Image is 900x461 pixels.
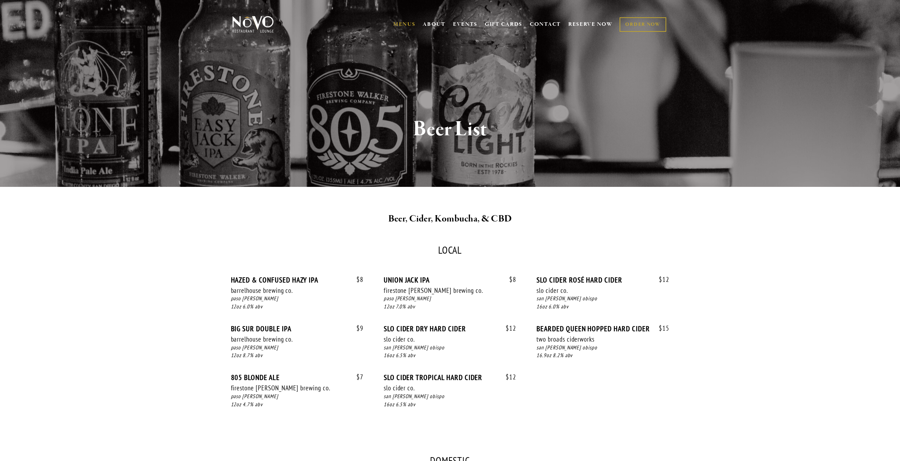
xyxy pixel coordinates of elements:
div: BEARDED QUEEN HOPPED HARD CIDER [536,324,669,333]
a: GIFT CARDS [485,18,522,31]
div: 12oz 4.7% abv [231,401,364,409]
div: 12oz 6.0% abv [231,303,364,311]
span: 15 [652,324,669,332]
span: 12 [499,373,516,381]
div: 12oz 7.0% abv [384,303,516,311]
h2: Beer, Cider, Kombucha, & CBD [244,212,656,226]
div: 16oz 6.5% abv [384,401,516,409]
div: 16oz 6.5% abv [384,351,516,360]
div: san [PERSON_NAME] obispo [536,295,669,303]
div: UNION JACK IPA [384,276,516,284]
div: firestone [PERSON_NAME] brewing co. [384,286,496,295]
div: paso [PERSON_NAME] [231,295,364,303]
div: san [PERSON_NAME] obispo [384,392,516,401]
span: $ [509,275,513,284]
div: slo cider co. [384,384,496,392]
div: slo cider co. [384,335,496,344]
a: EVENTS [453,21,477,28]
a: ORDER NOW [620,17,666,32]
div: san [PERSON_NAME] obispo [536,344,669,352]
div: paso [PERSON_NAME] [384,295,516,303]
div: barrelhouse brewing co. [231,286,343,295]
span: $ [356,275,360,284]
div: LOCAL [231,245,669,255]
div: slo cider co. [536,286,649,295]
div: 12oz 8.7% abv [231,351,364,360]
span: 12 [652,276,669,284]
div: barrelhouse brewing co. [231,335,343,344]
a: RESERVE NOW [568,18,613,31]
div: HAZED & CONFUSED HAZY IPA [231,276,364,284]
span: 8 [502,276,516,284]
span: 7 [349,373,364,381]
div: firestone [PERSON_NAME] brewing co. [231,384,343,392]
div: two broads ciderworks [536,335,649,344]
span: 12 [499,324,516,332]
a: ABOUT [423,21,446,28]
div: san [PERSON_NAME] obispo [384,344,516,352]
img: Novo Restaurant &amp; Lounge [231,16,275,33]
div: 805 BLONDE ALE [231,373,364,382]
div: SLO CIDER TROPICAL HARD CIDER [384,373,516,382]
span: $ [356,373,360,381]
a: MENUS [393,21,416,28]
div: 16oz 6.0% abv [536,303,669,311]
span: $ [506,373,509,381]
div: paso [PERSON_NAME] [231,392,364,401]
a: CONTACT [530,18,561,31]
span: 8 [349,276,364,284]
div: paso [PERSON_NAME] [231,344,364,352]
div: BIG SUR DOUBLE IPA [231,324,364,333]
span: $ [356,324,360,332]
span: $ [659,275,662,284]
h1: Beer List [244,118,656,141]
span: $ [659,324,662,332]
span: $ [506,324,509,332]
span: 9 [349,324,364,332]
div: 16.9oz 8.2% abv [536,351,669,360]
div: SLO CIDER DRY HARD CIDER [384,324,516,333]
div: SLO CIDER ROSÉ HARD CIDER [536,276,669,284]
